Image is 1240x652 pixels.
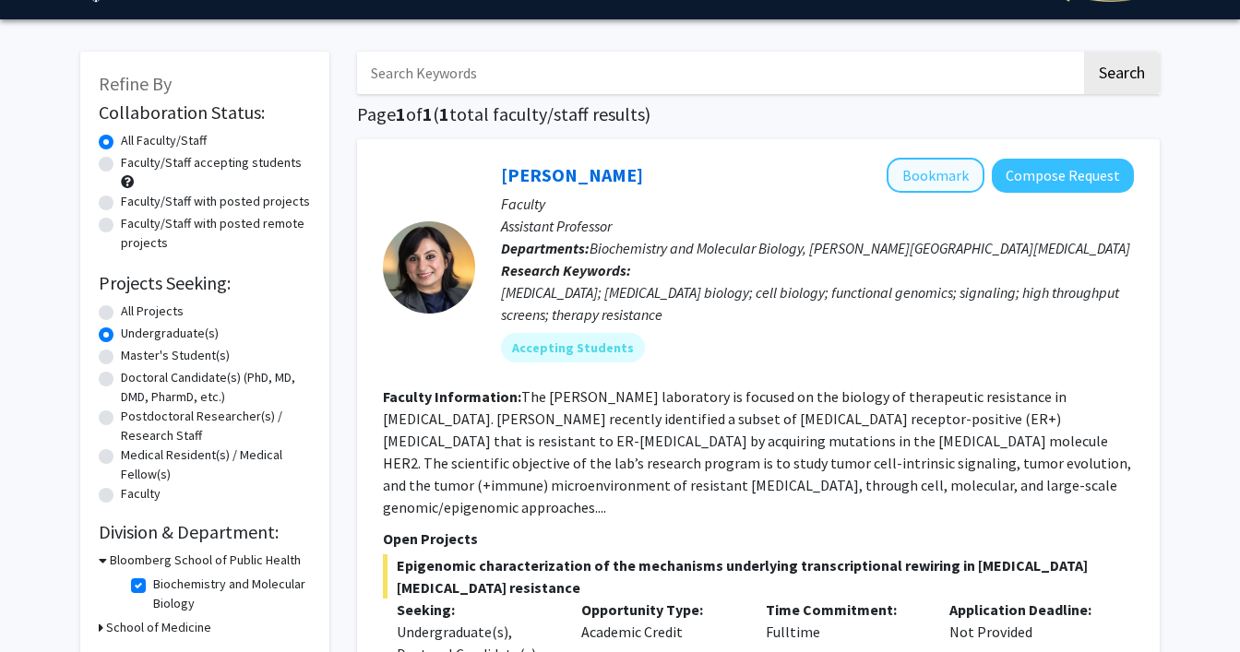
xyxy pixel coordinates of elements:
[396,102,406,125] span: 1
[992,159,1134,193] button: Compose Request to Utthara Nayar
[423,102,433,125] span: 1
[121,131,207,150] label: All Faculty/Staff
[121,153,302,172] label: Faculty/Staff accepting students
[501,215,1134,237] p: Assistant Professor
[99,101,311,124] h2: Collaboration Status:
[106,618,211,637] h3: School of Medicine
[439,102,449,125] span: 1
[1084,52,1160,94] button: Search
[121,407,311,445] label: Postdoctoral Researcher(s) / Research Staff
[501,239,590,257] b: Departments:
[121,484,161,504] label: Faculty
[949,599,1106,621] p: Application Deadline:
[99,521,311,543] h2: Division & Department:
[121,324,219,343] label: Undergraduate(s)
[110,551,301,570] h3: Bloomberg School of Public Health
[590,239,1130,257] span: Biochemistry and Molecular Biology, [PERSON_NAME][GEOGRAPHIC_DATA][MEDICAL_DATA]
[121,346,230,365] label: Master's Student(s)
[121,302,184,321] label: All Projects
[357,52,1081,94] input: Search Keywords
[397,599,554,621] p: Seeking:
[501,163,643,186] a: [PERSON_NAME]
[383,528,1134,550] p: Open Projects
[357,103,1160,125] h1: Page of ( total faculty/staff results)
[501,261,631,279] b: Research Keywords:
[121,445,311,484] label: Medical Resident(s) / Medical Fellow(s)
[153,575,306,613] label: Biochemistry and Molecular Biology
[887,158,984,193] button: Add Utthara Nayar to Bookmarks
[121,192,310,211] label: Faculty/Staff with posted projects
[14,569,78,638] iframe: Chat
[766,599,923,621] p: Time Commitment:
[99,72,172,95] span: Refine By
[99,272,311,294] h2: Projects Seeking:
[383,387,1131,516] fg-read-more: The [PERSON_NAME] laboratory is focused on the biology of therapeutic resistance in [MEDICAL_DATA...
[501,281,1134,326] div: [MEDICAL_DATA]; [MEDICAL_DATA] biology; cell biology; functional genomics; signaling; high throug...
[121,214,311,253] label: Faculty/Staff with posted remote projects
[121,368,311,407] label: Doctoral Candidate(s) (PhD, MD, DMD, PharmD, etc.)
[501,333,645,362] mat-chip: Accepting Students
[581,599,738,621] p: Opportunity Type:
[501,193,1134,215] p: Faculty
[383,387,521,406] b: Faculty Information:
[383,554,1134,599] span: Epigenomic characterization of the mechanisms underlying transcriptional rewiring in [MEDICAL_DAT...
